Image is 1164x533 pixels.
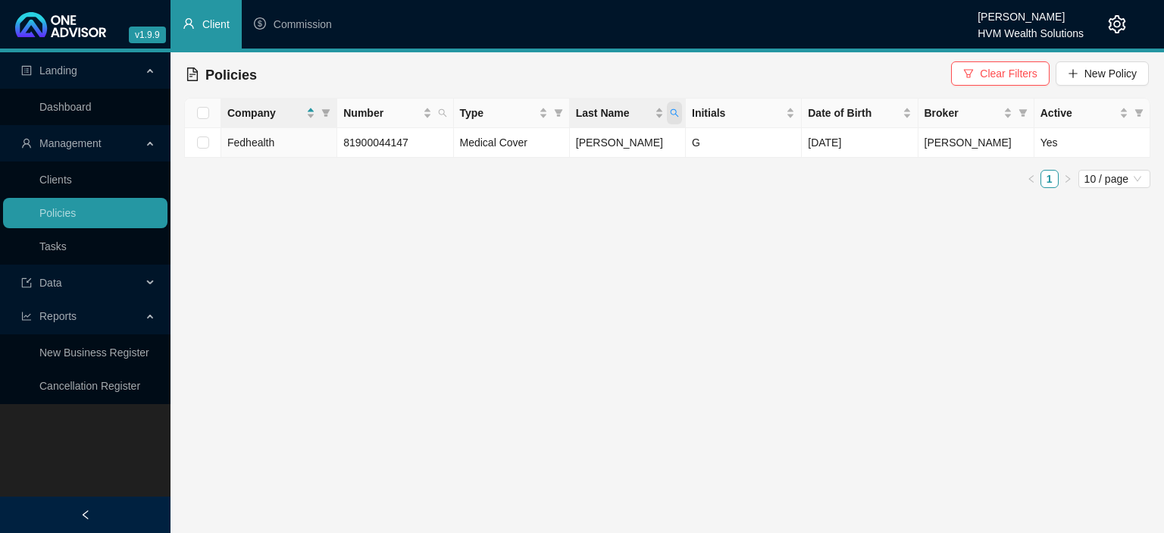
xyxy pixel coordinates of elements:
th: Date of Birth [802,99,918,128]
span: user [21,138,32,149]
span: Last Name [576,105,652,121]
span: 10 / page [1084,171,1144,187]
li: Previous Page [1022,170,1040,188]
span: left [80,509,91,520]
a: Clients [39,174,72,186]
span: setting [1108,15,1126,33]
span: Policies [205,67,257,83]
button: New Policy [1056,61,1149,86]
a: Policies [39,207,76,219]
span: filter [1131,102,1147,124]
div: Page Size [1078,170,1150,188]
a: Tasks [39,240,67,252]
span: filter [321,108,330,118]
span: search [670,108,679,118]
button: left [1022,170,1040,188]
span: Initials [692,105,783,121]
td: [DATE] [802,128,918,158]
td: Yes [1034,128,1150,158]
span: Company [227,105,303,121]
span: dollar [254,17,266,30]
span: right [1063,174,1072,183]
span: file-text [186,67,199,81]
a: Cancellation Register [39,380,140,392]
th: Last Name [570,99,686,128]
button: Clear Filters [951,61,1049,86]
th: Type [454,99,570,128]
span: search [438,108,447,118]
li: 1 [1040,170,1059,188]
span: left [1027,174,1036,183]
span: profile [21,65,32,76]
span: filter [1018,108,1028,118]
span: Type [460,105,536,121]
div: [PERSON_NAME] [978,4,1084,20]
button: right [1059,170,1077,188]
span: Management [39,137,102,149]
span: filter [551,102,566,124]
td: G [686,128,802,158]
span: filter [318,102,333,124]
span: Broker [925,105,1000,121]
span: Reports [39,310,77,322]
span: 81900044147 [343,136,408,149]
th: Active [1034,99,1150,128]
span: import [21,277,32,288]
span: [PERSON_NAME] [925,136,1012,149]
span: search [667,102,682,124]
span: Landing [39,64,77,77]
span: Client [202,18,230,30]
li: Next Page [1059,170,1077,188]
th: Initials [686,99,802,128]
th: Number [337,99,453,128]
div: HVM Wealth Solutions [978,20,1084,37]
span: Clear Filters [980,65,1037,82]
span: Active [1040,105,1116,121]
a: New Business Register [39,346,149,359]
a: Dashboard [39,101,92,113]
span: Commission [274,18,332,30]
a: 1 [1041,171,1058,187]
span: v1.9.9 [129,27,166,43]
span: Data [39,277,62,289]
span: search [435,102,450,124]
span: user [183,17,195,30]
span: Date of Birth [808,105,899,121]
span: Medical Cover [460,136,527,149]
span: filter [1015,102,1031,124]
td: [PERSON_NAME] [570,128,686,158]
span: Number [343,105,419,121]
span: filter [1134,108,1144,118]
span: line-chart [21,311,32,321]
span: New Policy [1084,65,1137,82]
img: 2df55531c6924b55f21c4cf5d4484680-logo-light.svg [15,12,106,37]
th: Broker [918,99,1034,128]
span: filter [963,68,974,79]
span: plus [1068,68,1078,79]
span: filter [554,108,563,118]
span: Fedhealth [227,136,274,149]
